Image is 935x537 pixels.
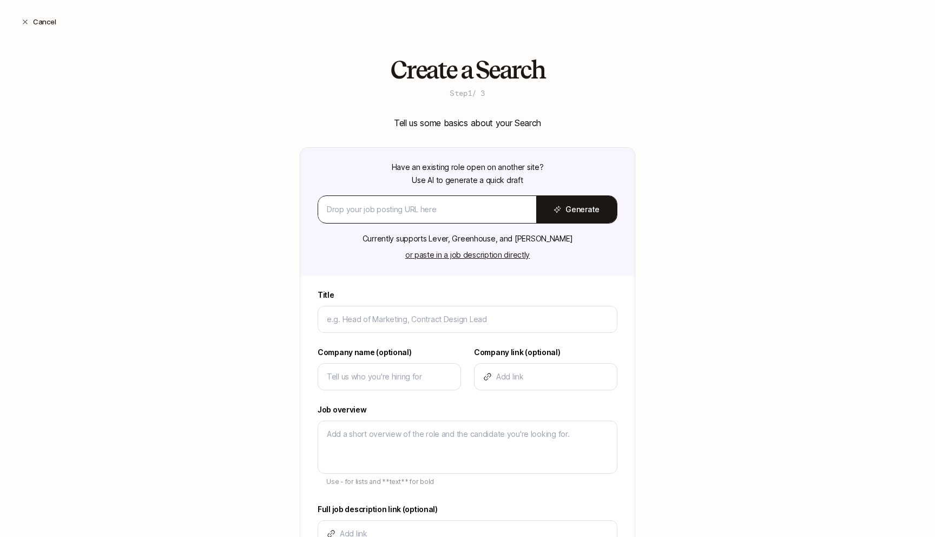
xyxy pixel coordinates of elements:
[326,477,434,486] span: Use - for lists and **text** for bold
[474,346,617,359] label: Company link (optional)
[392,161,544,187] p: Have an existing role open on another site? Use AI to generate a quick draft
[327,203,528,216] input: Drop your job posting URL here
[363,232,573,245] p: Currently supports Lever, Greenhouse, and [PERSON_NAME]
[394,116,541,130] p: Tell us some basics about your Search
[327,370,452,383] input: Tell us who you're hiring for
[450,88,485,99] p: Step 1 / 3
[318,346,461,359] label: Company name (optional)
[399,247,536,263] button: or paste in a job description directly
[390,56,545,83] h2: Create a Search
[327,313,608,326] input: e.g. Head of Marketing, Contract Design Lead
[318,503,617,516] label: Full job description link (optional)
[13,12,64,31] button: Cancel
[318,289,617,302] label: Title
[496,370,608,383] input: Add link
[318,403,617,416] label: Job overview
